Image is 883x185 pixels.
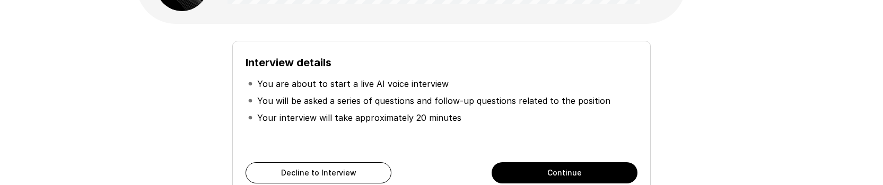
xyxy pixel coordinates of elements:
[492,162,637,183] button: Continue
[257,111,461,124] p: Your interview will take approximately 20 minutes
[246,162,391,183] button: Decline to Interview
[257,77,449,90] p: You are about to start a live AI voice interview
[246,56,331,69] b: Interview details
[257,94,610,107] p: You will be asked a series of questions and follow-up questions related to the position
